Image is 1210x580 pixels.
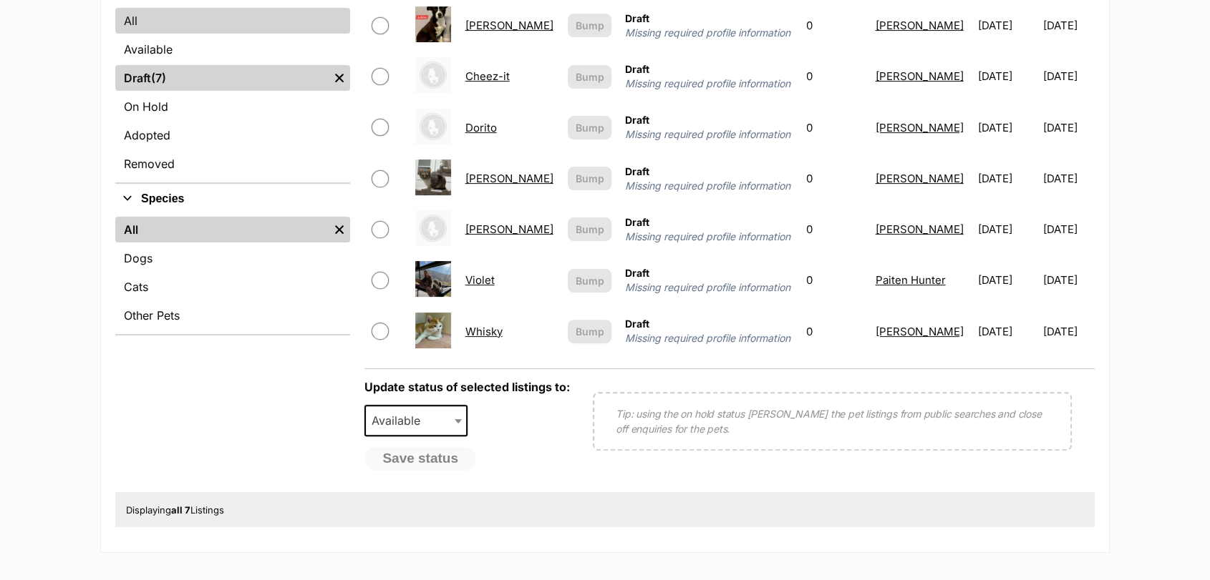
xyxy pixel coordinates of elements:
span: Missing required profile information [624,280,793,295]
a: [PERSON_NAME] [876,19,964,32]
img: Dorito [415,109,451,144]
button: Save status [364,447,476,470]
span: Draft [624,12,649,24]
label: Update status of selected listings to: [364,380,570,394]
td: [DATE] [1043,205,1093,254]
span: Missing required profile information [624,179,793,193]
a: Adopted [115,122,350,148]
a: Paiten Hunter [876,273,946,287]
img: Cheez-it [415,57,451,93]
span: Missing required profile information [624,331,793,345]
span: Bump [576,18,604,33]
a: Removed [115,151,350,177]
span: Draft [624,267,649,279]
button: Bump [568,217,611,241]
button: Species [115,190,350,208]
strong: all 7 [171,504,190,516]
a: [PERSON_NAME] [876,121,964,134]
a: [PERSON_NAME] [465,222,553,236]
span: Missing required profile information [624,77,793,91]
img: Hazel [415,210,451,246]
button: Bump [568,320,611,343]
a: Cats [115,274,350,300]
td: [DATE] [972,154,1042,203]
span: Draft [624,216,649,228]
td: 0 [800,205,868,254]
span: Bump [576,222,604,237]
td: 0 [800,1,868,50]
span: Bump [576,324,604,339]
a: Cheez-it [465,69,510,83]
a: [PERSON_NAME] [876,222,964,236]
span: Available [364,405,468,436]
a: [PERSON_NAME] [876,69,964,83]
span: Bump [576,273,604,288]
a: [PERSON_NAME] [465,19,553,32]
td: 0 [800,307,868,356]
td: 0 [800,154,868,203]
a: On Hold [115,94,350,119]
span: Draft [624,114,649,126]
span: Displaying Listings [126,504,224,516]
td: [DATE] [1043,154,1093,203]
span: Missing required profile information [624,26,793,40]
td: [DATE] [1043,103,1093,152]
span: Bump [576,69,604,84]
button: Bump [568,269,611,293]
div: Status [115,5,350,182]
td: [DATE] [1043,255,1093,305]
a: Violet [465,273,495,287]
a: [PERSON_NAME] [465,172,553,185]
p: Tip: using the on hold status [PERSON_NAME] the pet listings from public searches and close off e... [616,406,1049,436]
a: Dorito [465,121,497,134]
span: Draft [624,63,649,75]
a: Remove filter [329,65,350,91]
button: Bump [568,116,611,139]
button: Bump [568,14,611,37]
span: Draft [624,165,649,177]
a: Other Pets [115,303,350,328]
a: All [115,8,350,34]
td: [DATE] [1043,51,1093,101]
td: [DATE] [1043,307,1093,356]
span: Bump [576,120,604,135]
a: Dogs [115,245,350,271]
a: [PERSON_NAME] [876,172,964,185]
td: [DATE] [972,307,1042,356]
a: All [115,217,329,242]
span: Draft [624,318,649,330]
td: [DATE] [972,103,1042,152]
td: 0 [800,103,868,152]
a: Whisky [465,325,503,338]
span: Bump [576,171,604,186]
a: Remove filter [329,217,350,242]
span: Missing required profile information [624,230,793,244]
span: Missing required profile information [624,127,793,142]
a: [PERSON_NAME] [876,325,964,338]
td: 0 [800,51,868,101]
td: [DATE] [972,255,1042,305]
button: Bump [568,65,611,89]
td: [DATE] [972,205,1042,254]
a: Available [115,36,350,62]
span: (7) [151,69,166,87]
span: Available [366,411,435,431]
td: [DATE] [1043,1,1093,50]
div: Species [115,214,350,334]
td: [DATE] [972,51,1042,101]
button: Bump [568,167,611,190]
td: [DATE] [972,1,1042,50]
td: 0 [800,255,868,305]
a: Draft [115,65,329,91]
